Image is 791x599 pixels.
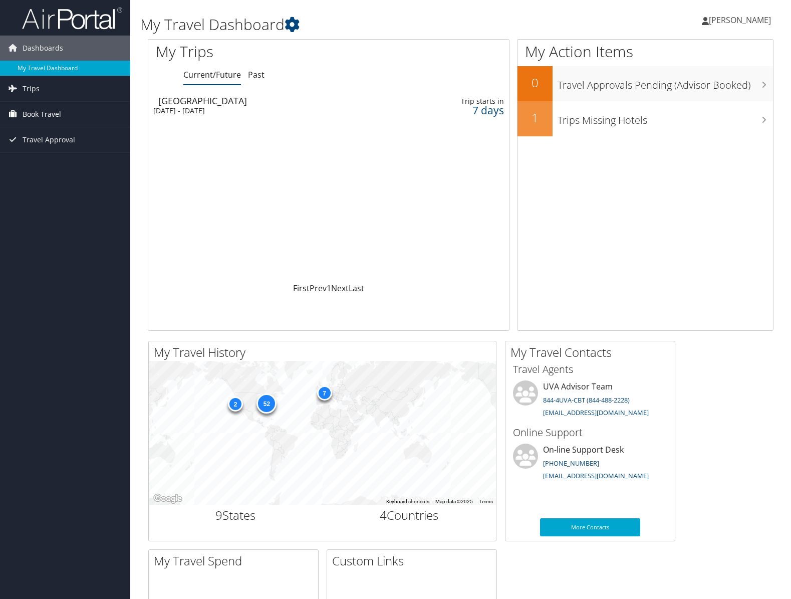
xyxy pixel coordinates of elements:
h3: Online Support [513,426,667,440]
a: Current/Future [183,69,241,80]
span: Map data ©2025 [435,499,473,504]
a: Open this area in Google Maps (opens a new window) [151,492,184,505]
a: [PHONE_NUMBER] [543,459,599,468]
h3: Trips Missing Hotels [558,108,773,127]
h2: 0 [517,74,553,91]
div: 7 days [426,106,504,115]
span: 4 [380,507,387,523]
a: Next [331,283,349,294]
span: Book Travel [23,102,61,127]
span: [PERSON_NAME] [709,15,771,26]
a: 1Trips Missing Hotels [517,101,773,136]
div: 7 [317,385,332,401]
h1: My Trips [156,41,351,62]
img: airportal-logo.png [22,7,122,30]
h2: My Travel History [154,344,496,361]
h2: States [156,507,315,524]
div: 2 [227,396,242,412]
li: On-line Support Desk [508,444,672,485]
a: Prev [310,283,327,294]
h3: Travel Agents [513,362,667,376]
a: [EMAIL_ADDRESS][DOMAIN_NAME] [543,471,649,480]
a: 1 [327,283,331,294]
a: First [293,283,310,294]
div: [GEOGRAPHIC_DATA] [158,96,387,105]
a: Last [349,283,364,294]
h2: Custom Links [332,552,496,569]
h2: Countries [330,507,489,524]
h2: 1 [517,109,553,126]
div: [DATE] - [DATE] [153,106,382,115]
div: Trip starts in [426,97,504,106]
li: UVA Advisor Team [508,380,672,422]
button: Keyboard shortcuts [386,498,429,505]
h1: My Travel Dashboard [140,14,568,35]
a: 0Travel Approvals Pending (Advisor Booked) [517,66,773,101]
a: More Contacts [540,518,640,536]
span: Trips [23,76,40,101]
span: Dashboards [23,36,63,61]
a: Past [248,69,265,80]
h3: Travel Approvals Pending (Advisor Booked) [558,73,773,92]
a: [PERSON_NAME] [702,5,781,35]
div: 52 [256,393,277,414]
h2: My Travel Spend [154,552,318,569]
a: [EMAIL_ADDRESS][DOMAIN_NAME] [543,408,649,417]
a: Terms (opens in new tab) [479,499,493,504]
h2: My Travel Contacts [510,344,675,361]
a: 844-4UVA-CBT (844-488-2228) [543,395,630,405]
span: Travel Approval [23,127,75,152]
span: 9 [215,507,222,523]
img: Google [151,492,184,505]
h1: My Action Items [517,41,773,62]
